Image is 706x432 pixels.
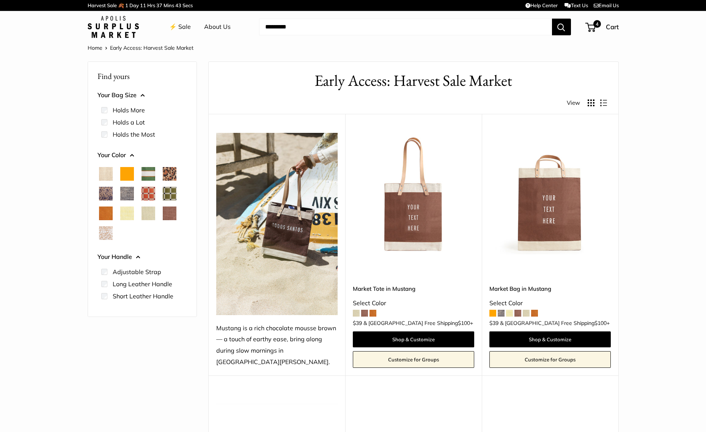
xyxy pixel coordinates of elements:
a: Market Bag in MustangMarket Bag in Mustang [489,133,611,254]
div: Select Color [489,298,611,309]
label: Adjustable Strap [113,267,161,276]
span: $39 [353,320,362,326]
button: Your Handle [97,251,187,263]
span: Cart [606,23,619,31]
p: Find yours [97,69,187,84]
button: Display products as grid [588,99,594,106]
div: Select Color [353,298,474,309]
button: White Porcelain [99,226,113,240]
label: Holds a Lot [113,118,145,127]
label: Long Leather Handle [113,279,172,289]
button: Display products as list [600,99,607,106]
span: 1 [125,2,128,8]
img: Mustang is a rich chocolate mousse brown — a touch of earthy ease, bring along during slow mornin... [216,133,338,315]
input: Search... [259,19,552,35]
a: Customize for Groups [353,351,474,368]
label: Short Leather Handle [113,292,173,301]
span: & [GEOGRAPHIC_DATA] Free Shipping + [500,320,610,326]
a: Shop & Customize [489,331,611,347]
a: Home [88,44,102,51]
a: Shop & Customize [353,331,474,347]
a: Help Center [525,2,558,8]
button: Your Color [97,150,187,161]
a: Market Tote in MustangMarket Tote in Mustang [353,133,474,254]
button: Court Green [142,167,155,181]
a: 4 Cart [586,21,619,33]
a: Market Tote in Mustang [353,284,474,293]
button: Your Bag Size [97,90,187,101]
span: $100 [458,320,470,326]
div: Mustang is a rich chocolate mousse brown — a touch of earthy ease, bring along during slow mornin... [216,323,338,368]
label: Holds the Most [113,130,155,139]
button: Orange [120,167,134,181]
button: Search [552,19,571,35]
label: Holds More [113,106,145,115]
span: 37 [156,2,162,8]
span: Mins [164,2,174,8]
a: Customize for Groups [489,351,611,368]
a: About Us [204,21,231,33]
button: Natural [99,167,113,181]
button: Daisy [120,207,134,220]
span: $39 [489,320,498,326]
button: Cognac [99,207,113,220]
span: & [GEOGRAPHIC_DATA] Free Shipping + [363,320,473,326]
button: Chenille Window Sage [163,187,176,200]
a: ⚡️ Sale [169,21,191,33]
a: Text Us [564,2,588,8]
a: Email Us [594,2,619,8]
span: $100 [594,320,607,326]
img: Market Tote in Mustang [353,133,474,254]
button: Chambray [120,187,134,200]
span: 11 [140,2,146,8]
span: Secs [182,2,193,8]
button: Chenille Window Brick [142,187,155,200]
span: Day [129,2,139,8]
span: Early Access: Harvest Sale Market [110,44,193,51]
img: Apolis: Surplus Market [88,16,139,38]
button: Cheetah [163,167,176,181]
a: Market Bag in Mustang [489,284,611,293]
img: Market Bag in Mustang [489,133,611,254]
button: Mint Sorbet [142,207,155,220]
span: View [567,98,580,108]
nav: Breadcrumb [88,43,193,53]
button: Mustang [163,207,176,220]
button: Blue Porcelain [99,187,113,200]
span: 43 [175,2,181,8]
span: 4 [593,20,601,28]
span: Hrs [147,2,155,8]
h1: Early Access: Harvest Sale Market [220,69,607,92]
